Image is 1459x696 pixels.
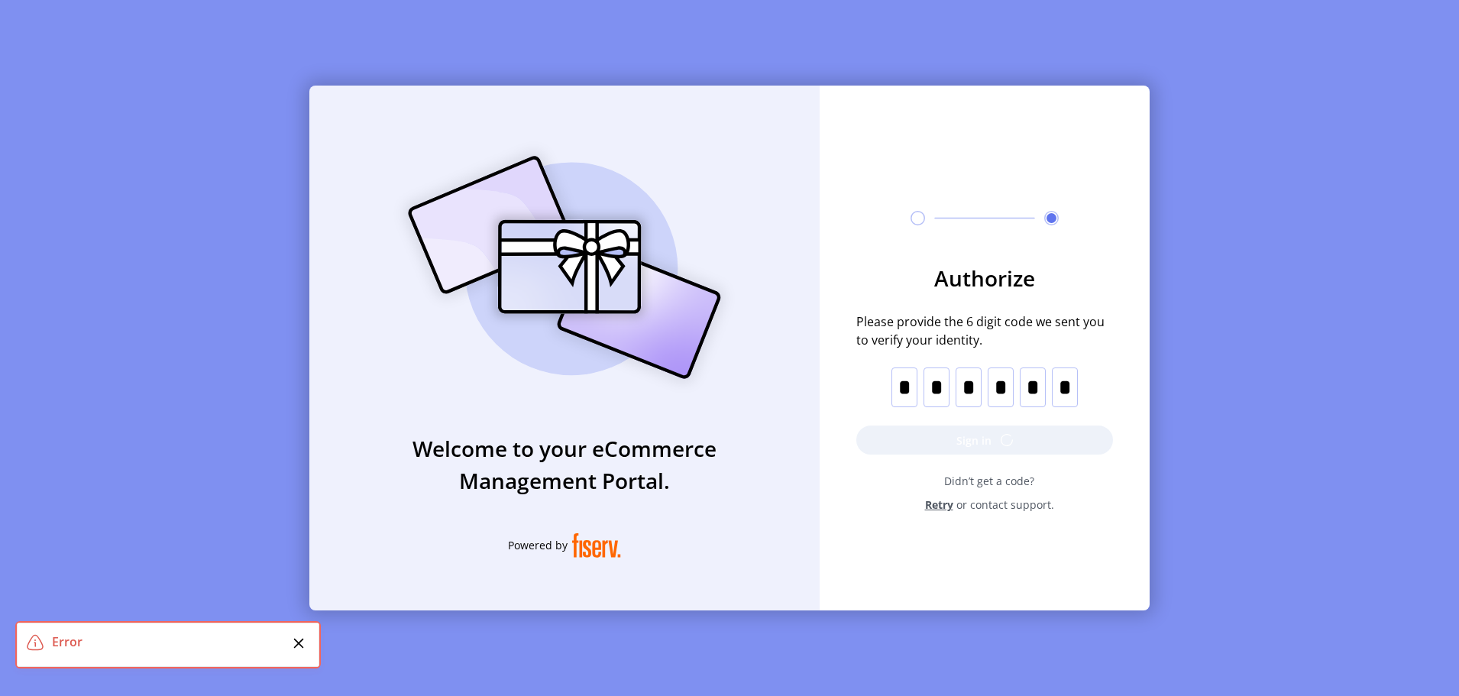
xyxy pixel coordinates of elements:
span: Please provide the 6 digit code we sent you to verify your identity. [856,312,1113,349]
div: Error [52,633,288,651]
h3: Welcome to your eCommerce Management Portal. [309,432,820,497]
span: Didn’t get a code? [865,473,1113,489]
span: Retry [925,497,953,513]
button: Close [288,633,309,654]
h3: Authorize [856,262,1113,294]
img: card_Illustration.svg [385,139,744,396]
span: or contact support. [956,497,1054,513]
span: Powered by [508,537,568,553]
